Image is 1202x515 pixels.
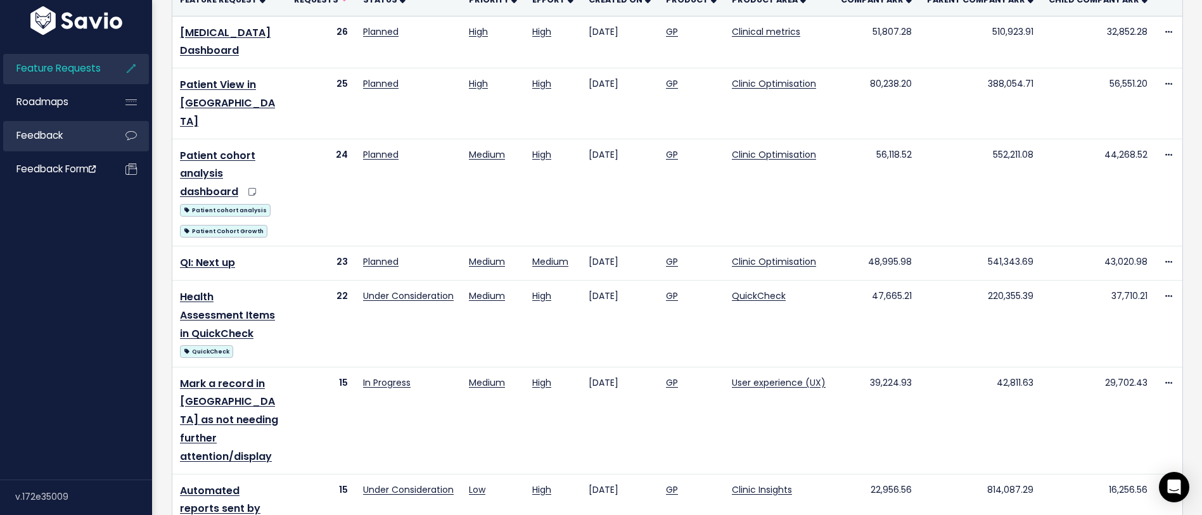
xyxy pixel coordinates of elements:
span: Feedback form [16,162,96,175]
a: GP [666,148,678,161]
td: [DATE] [581,139,658,246]
a: QuickCheck [732,289,786,302]
div: Open Intercom Messenger [1159,472,1189,502]
a: Clinical metrics [732,25,800,38]
a: Patient cohort analysis dashboard [180,148,255,200]
td: 51,807.28 [833,16,919,68]
a: GP [666,289,678,302]
a: Patient View in [GEOGRAPHIC_DATA] [180,77,275,129]
a: High [532,483,551,496]
a: High [469,77,488,90]
a: GP [666,483,678,496]
a: Under Consideration [363,483,454,496]
td: 80,238.20 [833,68,919,139]
a: Under Consideration [363,289,454,302]
td: 32,852.28 [1041,16,1155,68]
td: 44,268.52 [1041,139,1155,246]
a: Clinic Optimisation [732,255,816,268]
img: logo-white.9d6f32f41409.svg [27,6,125,35]
td: 23 [286,246,355,281]
td: 47,665.21 [833,281,919,367]
a: Medium [469,148,505,161]
a: [MEDICAL_DATA] Dashboard [180,25,271,58]
div: v.172e35009 [15,480,152,513]
a: GP [666,376,678,389]
a: Feedback [3,121,105,150]
span: QuickCheck [180,345,233,358]
a: GP [666,255,678,268]
a: Feature Requests [3,54,105,83]
a: Clinic Insights [732,483,792,496]
a: Mark a record in [GEOGRAPHIC_DATA] as not needing further attention/display [180,376,278,464]
td: 42,811.63 [919,367,1041,474]
td: 48,995.98 [833,246,919,281]
td: 510,923.91 [919,16,1041,68]
a: Medium [469,255,505,268]
a: In Progress [363,376,411,389]
td: 26 [286,16,355,68]
span: Feedback [16,129,63,142]
a: QI: Next up [180,255,235,270]
span: Patient Cohort Growth [180,225,267,238]
a: Planned [363,148,399,161]
td: [DATE] [581,16,658,68]
a: GP [666,25,678,38]
td: 552,211.08 [919,139,1041,246]
td: 541,343.69 [919,246,1041,281]
a: Medium [532,255,568,268]
td: 56,551.20 [1041,68,1155,139]
td: 220,355.39 [919,281,1041,367]
a: Patient cohort analysis [180,201,271,217]
a: Clinic Optimisation [732,77,816,90]
td: 24 [286,139,355,246]
td: 29,702.43 [1041,367,1155,474]
a: Patient Cohort Growth [180,222,267,238]
a: Medium [469,376,505,389]
a: Planned [363,25,399,38]
a: High [532,289,551,302]
a: High [532,77,551,90]
a: Planned [363,255,399,268]
a: Clinic Optimisation [732,148,816,161]
a: User experience (UX) [732,376,826,389]
td: 43,020.98 [1041,246,1155,281]
a: Health Assessment Items in QuickCheck [180,289,275,341]
td: [DATE] [581,281,658,367]
a: Roadmaps [3,87,105,117]
td: 22 [286,281,355,367]
td: 25 [286,68,355,139]
span: Roadmaps [16,95,68,108]
a: GP [666,77,678,90]
a: High [532,25,551,38]
a: Medium [469,289,505,302]
span: Feature Requests [16,61,101,75]
a: High [532,376,551,389]
td: 15 [286,367,355,474]
td: 37,710.21 [1041,281,1155,367]
td: [DATE] [581,68,658,139]
a: Planned [363,77,399,90]
a: High [532,148,551,161]
td: 39,224.93 [833,367,919,474]
td: [DATE] [581,367,658,474]
a: QuickCheck [180,343,233,359]
td: [DATE] [581,246,658,281]
td: 56,118.52 [833,139,919,246]
a: Low [469,483,485,496]
td: 388,054.71 [919,68,1041,139]
a: Feedback form [3,155,105,184]
span: Patient cohort analysis [180,204,271,217]
a: High [469,25,488,38]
